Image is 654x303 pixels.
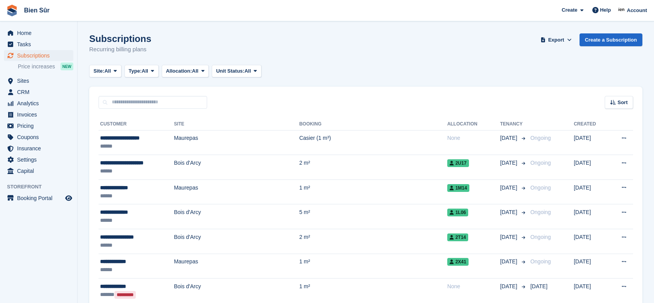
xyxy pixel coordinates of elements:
span: Ongoing [530,185,551,191]
button: Allocation: All [162,65,209,78]
span: [DATE] [500,159,519,167]
a: menu [4,143,73,154]
span: 1M14 [447,184,469,192]
td: Maurepas [174,254,299,279]
span: Ongoing [530,258,551,265]
td: [DATE] [574,130,608,155]
td: 5 m² [299,204,447,229]
th: Tenancy [500,118,527,131]
td: Maurepas [174,179,299,204]
span: All [244,67,251,75]
td: Casier (1 m³) [299,130,447,155]
span: Allocation: [166,67,192,75]
a: menu [4,98,73,109]
button: Site: All [89,65,121,78]
td: 1 m² [299,254,447,279]
a: menu [4,193,73,204]
span: Unit Status: [216,67,244,75]
span: Home [17,28,64,38]
a: menu [4,154,73,165]
span: [DATE] [500,258,519,266]
button: Unit Status: All [212,65,261,78]
span: [DATE] [500,233,519,241]
span: Capital [17,165,64,176]
a: Preview store [64,193,73,203]
span: Analytics [17,98,64,109]
img: Asmaa Habri [618,6,626,14]
h1: Subscriptions [89,33,151,44]
span: Price increases [18,63,55,70]
td: [DATE] [574,254,608,279]
a: menu [4,165,73,176]
th: Customer [99,118,174,131]
span: All [192,67,199,75]
a: menu [4,109,73,120]
td: [DATE] [574,204,608,229]
span: Storefront [7,183,77,191]
button: Export [539,33,573,46]
td: [DATE] [574,155,608,180]
span: 2T14 [447,233,468,241]
span: Create [562,6,577,14]
a: menu [4,132,73,143]
span: 1L06 [447,209,468,216]
span: Type: [129,67,142,75]
span: Coupons [17,132,64,143]
span: Ongoing [530,209,551,215]
a: menu [4,28,73,38]
th: Site [174,118,299,131]
span: All [142,67,148,75]
td: 2 m² [299,155,447,180]
span: Help [600,6,611,14]
span: [DATE] [500,282,519,291]
span: Site: [93,67,104,75]
th: Booking [299,118,447,131]
span: [DATE] [500,134,519,142]
span: Sites [17,75,64,86]
span: Tasks [17,39,64,50]
span: CRM [17,87,64,98]
span: [DATE] [530,283,547,289]
a: menu [4,120,73,131]
td: 1 m² [299,179,447,204]
td: Bois d'Arcy [174,229,299,254]
span: Pricing [17,120,64,131]
th: Allocation [447,118,500,131]
img: stora-icon-8386f47178a22dfd0bd8f6a31ec36ba5ce8667c1dd55bd0f319d3a0aa187defe.svg [6,5,18,16]
span: Ongoing [530,160,551,166]
div: NEW [61,63,73,70]
span: Subscriptions [17,50,64,61]
td: [DATE] [574,179,608,204]
td: Bois d'Arcy [174,204,299,229]
span: Invoices [17,109,64,120]
th: Created [574,118,608,131]
a: Create a Subscription [580,33,642,46]
td: 2 m² [299,229,447,254]
span: Account [627,7,647,14]
a: menu [4,39,73,50]
span: Settings [17,154,64,165]
p: Recurring billing plans [89,45,151,54]
a: menu [4,50,73,61]
span: All [104,67,111,75]
button: Type: All [125,65,159,78]
span: Export [548,36,564,44]
a: Bien Sûr [21,4,53,17]
a: menu [4,75,73,86]
a: Price increases NEW [18,62,73,71]
div: None [447,282,500,291]
span: 2U17 [447,159,469,167]
span: Ongoing [530,135,551,141]
span: Booking Portal [17,193,64,204]
a: menu [4,87,73,98]
span: Sort [618,99,628,106]
td: Maurepas [174,130,299,155]
div: None [447,134,500,142]
span: [DATE] [500,184,519,192]
td: Bois d'Arcy [174,155,299,180]
span: 2X41 [447,258,469,266]
span: [DATE] [500,208,519,216]
span: Ongoing [530,234,551,240]
td: [DATE] [574,229,608,254]
span: Insurance [17,143,64,154]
